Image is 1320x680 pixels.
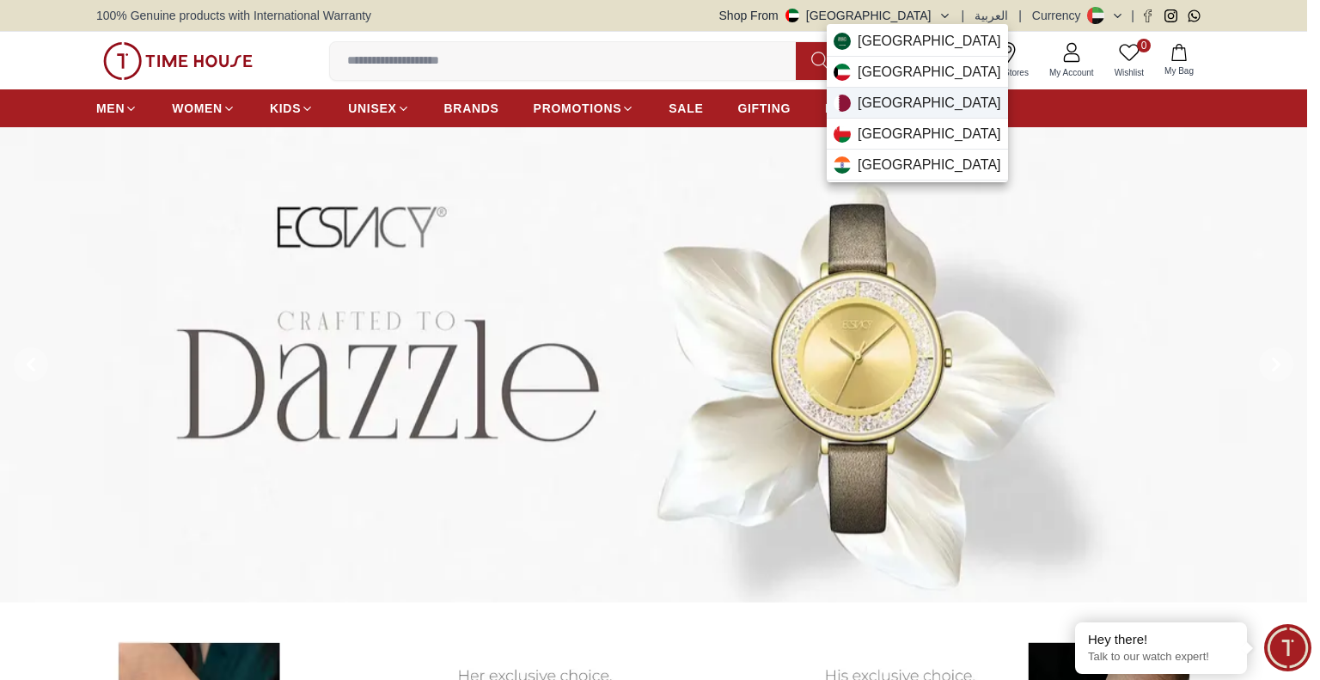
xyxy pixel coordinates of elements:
[1088,650,1234,665] p: Talk to our watch expert!
[834,156,851,174] img: India
[858,93,1001,113] span: [GEOGRAPHIC_DATA]
[834,33,851,50] img: Saudi Arabia
[1088,631,1234,648] div: Hey there!
[858,124,1001,144] span: [GEOGRAPHIC_DATA]
[1264,624,1311,671] div: Chat Widget
[834,95,851,112] img: Qatar
[834,126,851,143] img: Oman
[834,64,851,81] img: Kuwait
[858,31,1001,52] span: [GEOGRAPHIC_DATA]
[858,62,1001,83] span: [GEOGRAPHIC_DATA]
[858,155,1001,175] span: [GEOGRAPHIC_DATA]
